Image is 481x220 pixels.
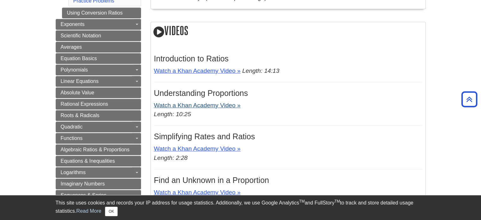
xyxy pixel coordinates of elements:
a: Using Conversion Ratios [62,8,141,18]
a: Watch a Khan Academy Video » [154,189,241,196]
a: Quadratic [56,122,141,132]
h3: Introduction to Ratios [154,54,422,63]
span: Logarithms [61,170,86,175]
a: Watch a Khan Academy Video » [154,67,241,74]
span: Exponents [61,22,85,27]
sup: TM [335,199,340,204]
a: Sequences & Series [56,190,141,201]
a: Algebraic Ratios & Proportions [56,144,141,155]
span: Sequences & Series [61,192,107,198]
span: Averages [61,44,82,50]
span: Imaginary Numbers [61,181,105,186]
a: Watch a Khan Academy Video » [154,102,241,109]
a: Polynomials [56,65,141,75]
span: Rational Expressions [61,101,108,107]
span: Absolute Value [61,90,94,95]
a: Equation Basics [56,53,141,64]
a: Read More [76,208,101,214]
a: Averages [56,42,141,53]
span: Quadratic [61,124,83,129]
span: Polynomials [61,67,88,72]
a: Scientific Notation [56,30,141,41]
a: Imaginary Numbers [56,179,141,189]
a: Roots & Radicals [56,110,141,121]
a: Equations & Inequalities [56,156,141,167]
h3: Understanding Proportions [154,89,422,98]
span: Scientific Notation [61,33,101,38]
a: Back to Top [459,95,479,104]
h2: Videos [151,22,425,40]
span: Functions [61,135,83,141]
em: Length: 2:28 [154,154,188,161]
button: Close [105,207,117,216]
h3: Find an Unknown in a Proportion [154,176,422,185]
span: Roots & Radicals [61,113,100,118]
a: Absolute Value [56,87,141,98]
span: Algebraic Ratios & Proportions [61,147,130,152]
a: Logarithms [56,167,141,178]
a: Rational Expressions [56,99,141,110]
sup: TM [299,199,305,204]
em: Length: 14:13 [242,67,279,74]
div: This site uses cookies and records your IP address for usage statistics. Additionally, we use Goo... [56,199,426,216]
em: Length: 10:25 [154,111,191,117]
span: Linear Equations [61,79,99,84]
h3: Simplifying Rates and Ratios [154,132,422,141]
span: Equation Basics [61,56,97,61]
a: Linear Equations [56,76,141,87]
a: Watch a Khan Academy Video » [154,145,241,152]
a: Functions [56,133,141,144]
span: Equations & Inequalities [61,158,115,164]
a: Exponents [56,19,141,30]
